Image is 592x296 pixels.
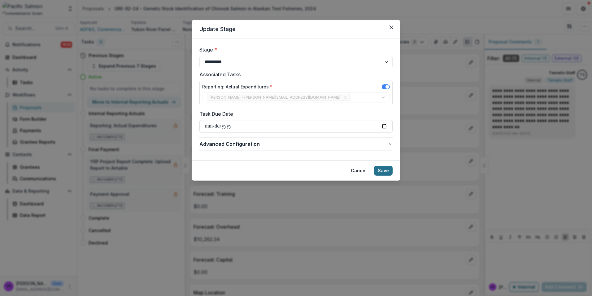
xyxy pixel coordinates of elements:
[199,138,393,150] button: Advanced Configuration
[202,83,272,90] label: Reporting: Actual Expenditures
[374,166,393,176] button: Save
[347,166,370,176] button: Cancel
[199,71,389,78] label: Associated Tasks
[386,22,396,32] button: Close
[199,140,388,148] span: Advanced Configuration
[199,46,389,53] label: Stage
[192,20,400,38] header: Update Stage
[199,110,389,118] label: Task Due Date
